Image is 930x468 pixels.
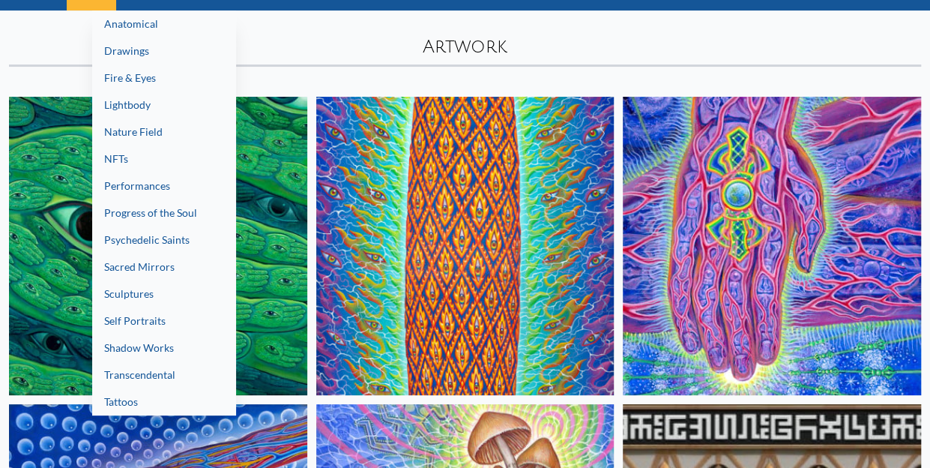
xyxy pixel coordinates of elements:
a: Lightbody [92,91,236,118]
a: Sacred Mirrors [92,253,236,280]
a: Self Portraits [92,307,236,334]
a: Sculptures [92,280,236,307]
a: Tattoos [92,388,236,415]
a: Drawings [92,37,236,64]
a: Performances [92,172,236,199]
a: Progress of the Soul [92,199,236,226]
a: Transcendental [92,361,236,388]
a: Nature Field [92,118,236,145]
a: Psychedelic Saints [92,226,236,253]
a: NFTs [92,145,236,172]
a: Fire & Eyes [92,64,236,91]
a: Anatomical [92,10,236,37]
a: Shadow Works [92,334,236,361]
